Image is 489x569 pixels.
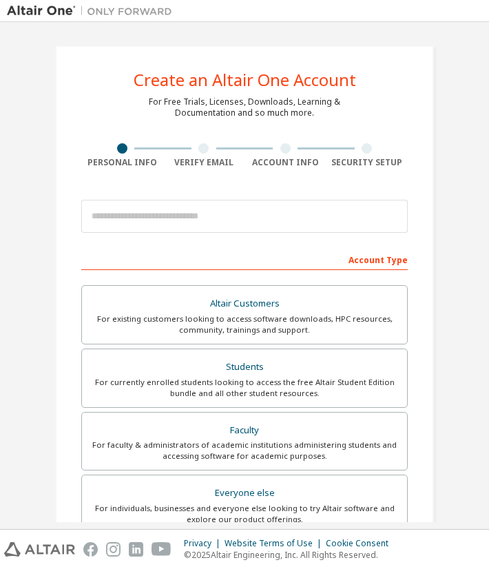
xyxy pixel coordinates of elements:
[81,157,163,168] div: Personal Info
[90,377,399,399] div: For currently enrolled students looking to access the free Altair Student Edition bundle and all ...
[163,157,245,168] div: Verify Email
[90,313,399,335] div: For existing customers looking to access software downloads, HPC resources, community, trainings ...
[184,538,225,549] div: Privacy
[7,4,179,18] img: Altair One
[326,157,408,168] div: Security Setup
[90,358,399,377] div: Students
[90,503,399,525] div: For individuals, businesses and everyone else looking to try Altair software and explore our prod...
[152,542,171,557] img: youtube.svg
[83,542,98,557] img: facebook.svg
[134,72,356,88] div: Create an Altair One Account
[90,484,399,503] div: Everyone else
[129,542,143,557] img: linkedin.svg
[90,439,399,462] div: For faculty & administrators of academic institutions administering students and accessing softwa...
[149,96,340,118] div: For Free Trials, Licenses, Downloads, Learning & Documentation and so much more.
[184,549,397,561] p: © 2025 Altair Engineering, Inc. All Rights Reserved.
[81,248,408,270] div: Account Type
[244,157,326,168] div: Account Info
[225,538,326,549] div: Website Terms of Use
[4,542,75,557] img: altair_logo.svg
[106,542,121,557] img: instagram.svg
[326,538,397,549] div: Cookie Consent
[90,421,399,440] div: Faculty
[90,294,399,313] div: Altair Customers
